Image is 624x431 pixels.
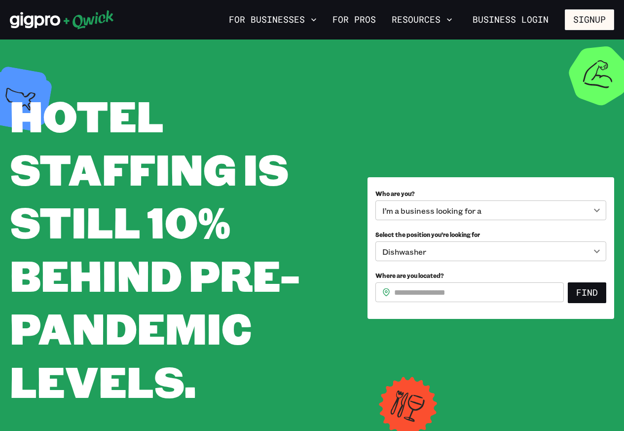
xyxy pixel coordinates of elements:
a: For Pros [329,11,380,28]
div: Dishwasher [375,241,606,261]
button: Resources [388,11,456,28]
span: Select the position you’re looking for [375,231,480,238]
a: Business Login [464,9,557,30]
span: Where are you located? [375,272,444,279]
span: Who are you? [375,190,415,197]
button: Signup [565,9,614,30]
button: For Businesses [225,11,321,28]
button: Find [568,282,606,303]
div: I’m a business looking for a [375,200,606,220]
span: HOTEL STAFFING IS STILL 10% BEHIND PRE-PANDEMIC LEVELS. [10,87,299,409]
